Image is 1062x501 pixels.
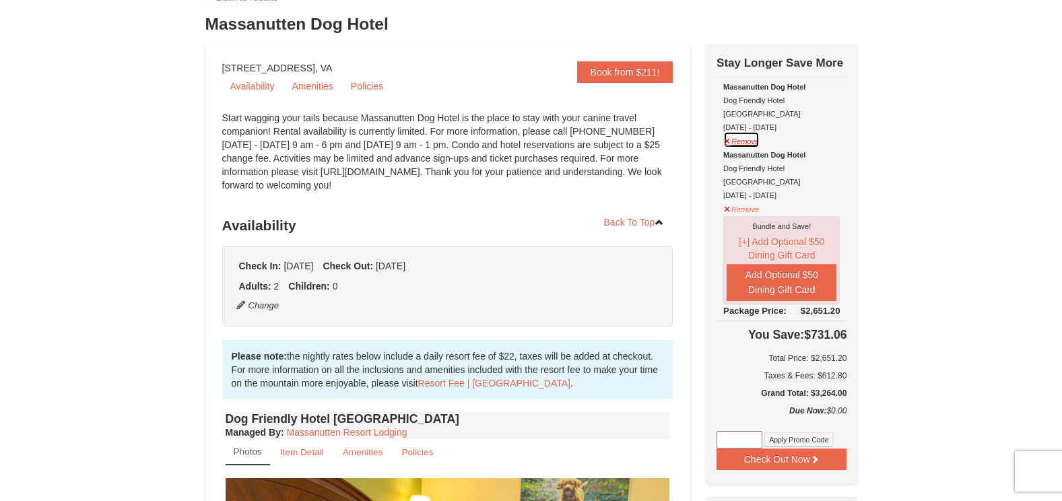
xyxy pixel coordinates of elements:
[343,447,383,457] small: Amenities
[595,212,673,232] a: Back To Top
[723,131,760,148] button: Remove
[727,264,836,301] button: Add Optional $50 Dining Gift Card
[717,369,847,382] div: Taxes & Fees: $612.80
[239,281,271,292] strong: Adults:
[748,328,804,341] span: You Save:
[205,11,857,38] h3: Massanutten Dog Hotel
[801,304,840,318] div: $2,651.20
[284,76,341,96] a: Amenities
[343,76,391,96] a: Policies
[418,378,570,389] a: Resort Fee | [GEOGRAPHIC_DATA]
[723,83,805,91] strong: Massanutten Dog Hotel
[789,406,826,415] strong: Due Now:
[723,199,760,216] button: Remove
[717,448,847,470] button: Check Out Now
[577,61,673,83] a: Book from $211!
[717,57,843,69] strong: Stay Longer Save More
[226,427,281,438] span: Managed By
[723,80,840,134] div: Dog Friendly Hotel [GEOGRAPHIC_DATA] [DATE] - [DATE]
[226,427,284,438] strong: :
[723,306,787,316] span: Package Price:
[232,351,287,362] strong: Please note:
[723,151,805,159] strong: Massanutten Dog Hotel
[274,281,279,292] span: 2
[288,281,329,292] strong: Children:
[764,432,833,447] button: Apply Promo Code
[333,281,338,292] span: 0
[271,439,333,465] a: Item Detail
[287,427,407,438] a: Massanutten Resort Lodging
[222,340,673,399] div: the nightly rates below include a daily resort fee of $22, taxes will be added at checkout. For m...
[222,212,673,239] h3: Availability
[234,446,262,457] small: Photos
[323,261,373,271] strong: Check Out:
[723,148,840,202] div: Dog Friendly Hotel [GEOGRAPHIC_DATA] [DATE] - [DATE]
[727,233,836,264] button: [+] Add Optional $50 Dining Gift Card
[222,76,283,96] a: Availability
[393,439,442,465] a: Policies
[401,447,433,457] small: Policies
[226,439,270,465] a: Photos
[727,220,836,233] div: Bundle and Save!
[236,298,280,313] button: Change
[717,352,847,365] h6: Total Price: $2,651.20
[239,261,281,271] strong: Check In:
[226,412,670,426] h4: Dog Friendly Hotel [GEOGRAPHIC_DATA]
[717,387,847,400] h5: Grand Total: $3,264.00
[334,439,392,465] a: Amenities
[717,404,847,431] div: $0.00
[222,111,673,205] div: Start wagging your tails because Massanutten Dog Hotel is the place to stay with your canine trav...
[284,261,313,271] span: [DATE]
[717,328,847,341] h4: $731.06
[280,447,324,457] small: Item Detail
[376,261,405,271] span: [DATE]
